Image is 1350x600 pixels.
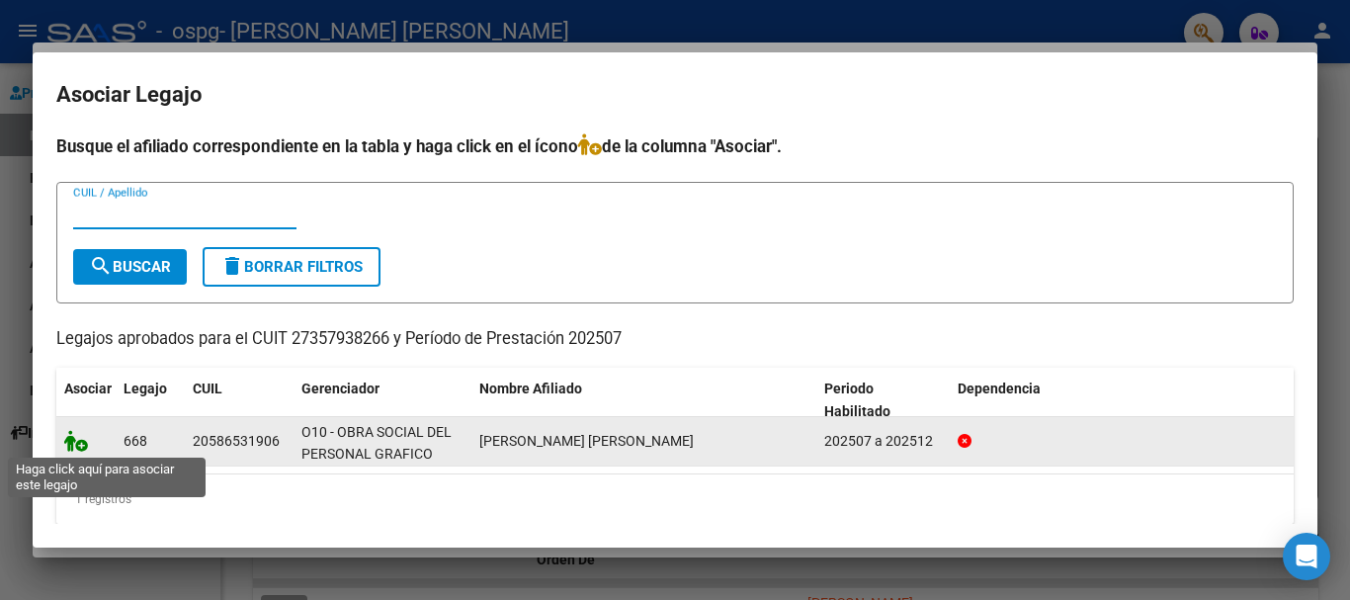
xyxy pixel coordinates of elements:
datatable-header-cell: CUIL [185,368,294,433]
span: Nombre Afiliado [479,381,582,396]
datatable-header-cell: Dependencia [950,368,1295,433]
span: CUIL [193,381,222,396]
div: Open Intercom Messenger [1283,533,1330,580]
mat-icon: delete [220,254,244,278]
h2: Asociar Legajo [56,76,1294,114]
span: GALARCE LEIVA ASTOR FIDEL [479,433,694,449]
div: 20586531906 [193,430,280,453]
datatable-header-cell: Nombre Afiliado [471,368,816,433]
div: 202507 a 202512 [824,430,942,453]
span: Legajo [124,381,167,396]
datatable-header-cell: Periodo Habilitado [816,368,950,433]
button: Borrar Filtros [203,247,380,287]
span: Borrar Filtros [220,258,363,276]
datatable-header-cell: Asociar [56,368,116,433]
span: Gerenciador [301,381,380,396]
datatable-header-cell: Gerenciador [294,368,471,433]
span: Buscar [89,258,171,276]
span: Asociar [64,381,112,396]
p: Legajos aprobados para el CUIT 27357938266 y Período de Prestación 202507 [56,327,1294,352]
h4: Busque el afiliado correspondiente en la tabla y haga click en el ícono de la columna "Asociar". [56,133,1294,159]
div: 1 registros [56,474,1294,524]
span: O10 - OBRA SOCIAL DEL PERSONAL GRAFICO [301,424,452,463]
datatable-header-cell: Legajo [116,368,185,433]
span: 668 [124,433,147,449]
span: Dependencia [958,381,1041,396]
mat-icon: search [89,254,113,278]
span: Periodo Habilitado [824,381,890,419]
button: Buscar [73,249,187,285]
